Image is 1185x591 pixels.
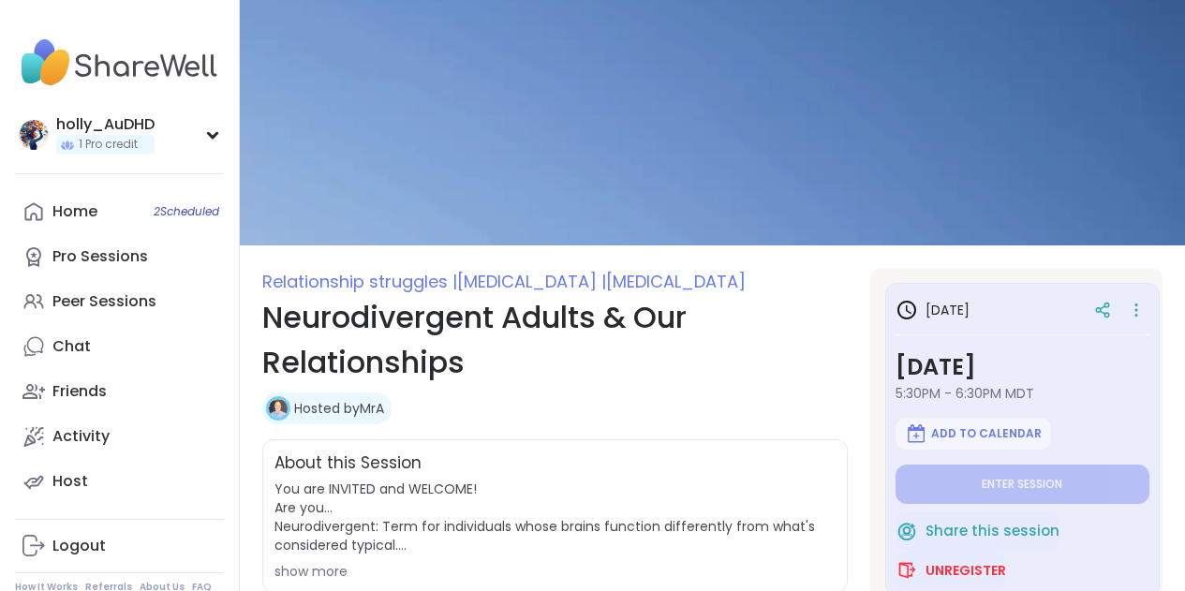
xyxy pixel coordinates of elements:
[52,201,97,222] div: Home
[896,465,1149,504] button: Enter session
[931,426,1042,441] span: Add to Calendar
[15,524,224,569] a: Logout
[896,350,1149,384] h3: [DATE]
[905,422,927,445] img: ShareWell Logomark
[52,291,156,312] div: Peer Sessions
[896,511,1059,551] button: Share this session
[457,270,606,293] span: [MEDICAL_DATA] |
[606,270,746,293] span: [MEDICAL_DATA]
[262,270,457,293] span: Relationship struggles |
[896,418,1051,450] button: Add to Calendar
[56,114,155,135] div: holly_AuDHD
[15,459,224,504] a: Host
[262,295,848,385] h1: Neurodivergent Adults & Our Relationships
[896,384,1149,403] span: 5:30PM - 6:30PM MDT
[982,477,1062,492] span: Enter session
[896,559,918,582] img: ShareWell Logomark
[52,471,88,492] div: Host
[52,246,148,267] div: Pro Sessions
[896,551,1006,590] button: Unregister
[79,137,138,153] span: 1 Pro credit
[52,336,91,357] div: Chat
[274,562,836,581] div: show more
[19,120,49,150] img: holly_AuDHD
[15,414,224,459] a: Activity
[15,234,224,279] a: Pro Sessions
[926,561,1006,580] span: Unregister
[15,279,224,324] a: Peer Sessions
[52,426,110,447] div: Activity
[154,204,219,219] span: 2 Scheduled
[52,536,106,556] div: Logout
[15,30,224,96] img: ShareWell Nav Logo
[15,324,224,369] a: Chat
[269,399,288,418] img: MrA
[896,520,918,542] img: ShareWell Logomark
[274,451,422,476] h2: About this Session
[926,521,1059,542] span: Share this session
[52,381,107,402] div: Friends
[15,369,224,414] a: Friends
[274,480,836,554] span: You are INVITED and WELCOME! Are you... Neurodivergent: Term for individuals whose brains functio...
[15,189,224,234] a: Home2Scheduled
[294,399,384,418] a: Hosted byMrA
[896,299,970,321] h3: [DATE]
